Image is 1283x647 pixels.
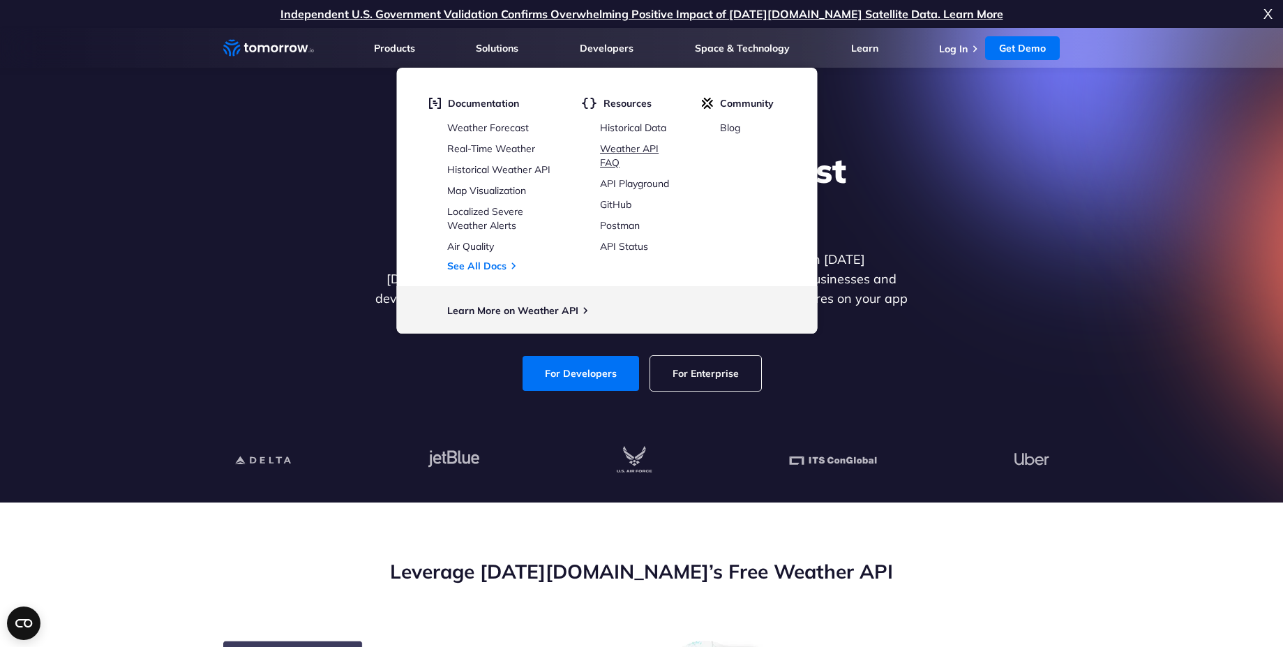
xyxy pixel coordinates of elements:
[447,184,526,197] a: Map Visualization
[695,42,790,54] a: Space & Technology
[447,260,507,272] a: See All Docs
[603,97,652,110] span: Resources
[428,97,441,110] img: doc.svg
[939,43,968,55] a: Log In
[701,97,713,110] img: tio-c.svg
[600,142,659,169] a: Weather API FAQ
[373,250,911,328] p: Get reliable and precise weather data through our free API. Count on [DATE][DOMAIN_NAME] for quic...
[280,7,1003,21] a: Independent U.S. Government Validation Confirms Overwhelming Positive Impact of [DATE][DOMAIN_NAM...
[600,219,640,232] a: Postman
[600,121,666,134] a: Historical Data
[447,304,578,317] a: Learn More on Weather API
[851,42,878,54] a: Learn
[523,356,639,391] a: For Developers
[720,121,740,134] a: Blog
[985,36,1060,60] a: Get Demo
[447,142,535,155] a: Real-Time Weather
[720,97,774,110] span: Community
[374,42,415,54] a: Products
[600,177,669,190] a: API Playground
[600,240,648,253] a: API Status
[447,240,494,253] a: Air Quality
[373,149,911,233] h1: Explore the World’s Best Weather API
[447,121,529,134] a: Weather Forecast
[476,42,518,54] a: Solutions
[448,97,519,110] span: Documentation
[600,198,631,211] a: GitHub
[580,42,633,54] a: Developers
[223,38,314,59] a: Home link
[223,558,1060,585] h2: Leverage [DATE][DOMAIN_NAME]’s Free Weather API
[447,163,550,176] a: Historical Weather API
[447,205,523,232] a: Localized Severe Weather Alerts
[650,356,761,391] a: For Enterprise
[7,607,40,640] button: Open CMP widget
[581,97,597,110] img: brackets.svg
